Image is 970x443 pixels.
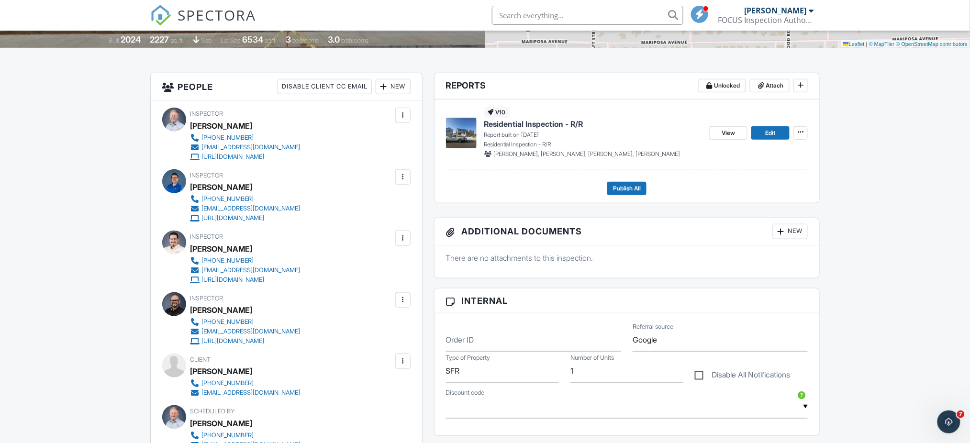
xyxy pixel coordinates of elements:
span: SPECTORA [178,5,256,25]
a: © OpenStreetMap contributors [896,41,968,47]
span: Built [109,37,119,44]
a: Leaflet [843,41,865,47]
a: [EMAIL_ADDRESS][DOMAIN_NAME] [190,266,301,275]
h3: Additional Documents [435,218,820,245]
div: [PERSON_NAME] [190,242,253,256]
div: [EMAIL_ADDRESS][DOMAIN_NAME] [202,205,301,212]
div: [PERSON_NAME] [190,119,253,133]
div: 6534 [242,34,263,44]
div: Disable Client CC Email [278,79,372,94]
img: The Best Home Inspection Software - Spectora [150,5,171,26]
div: 3 [286,34,291,44]
div: [URL][DOMAIN_NAME] [202,214,265,222]
span: Inspector [190,110,223,117]
label: Type of Property [446,354,491,362]
div: [PERSON_NAME] [190,364,253,378]
a: SPECTORA [150,13,256,33]
div: [PHONE_NUMBER] [202,257,254,265]
a: [PHONE_NUMBER] [190,378,301,388]
a: [PHONE_NUMBER] [190,133,301,143]
a: [PHONE_NUMBER] [190,317,301,327]
div: [PHONE_NUMBER] [202,379,254,387]
a: [EMAIL_ADDRESS][DOMAIN_NAME] [190,327,301,336]
span: sq.ft. [265,37,277,44]
p: There are no attachments to this inspection. [446,253,808,263]
div: 2227 [150,34,169,44]
div: [EMAIL_ADDRESS][DOMAIN_NAME] [202,266,301,274]
a: [URL][DOMAIN_NAME] [190,213,301,223]
div: [PERSON_NAME] [190,303,253,317]
div: [EMAIL_ADDRESS][DOMAIN_NAME] [202,389,301,397]
span: bathrooms [342,37,369,44]
span: sq. ft. [170,37,184,44]
div: FOCUS Inspection Authority [718,15,814,25]
h3: Internal [435,288,820,313]
div: New [773,224,808,239]
span: Inspector [190,172,223,179]
span: Inspector [190,233,223,240]
span: 7 [957,410,965,418]
h3: People [151,73,422,100]
div: [PHONE_NUMBER] [202,432,254,439]
div: [PERSON_NAME] [745,6,807,15]
label: Disable All Notifications [695,370,790,382]
a: [URL][DOMAIN_NAME] [190,336,301,346]
div: [URL][DOMAIN_NAME] [202,276,265,284]
span: Scheduled By [190,408,235,415]
div: [PHONE_NUMBER] [202,134,254,142]
span: Client [190,356,211,363]
a: [EMAIL_ADDRESS][DOMAIN_NAME] [190,143,301,152]
a: [EMAIL_ADDRESS][DOMAIN_NAME] [190,388,301,398]
span: Inspector [190,295,223,302]
label: Referral source [633,322,673,331]
div: New [376,79,411,94]
input: Search everything... [492,6,683,25]
div: [PERSON_NAME] [190,180,253,194]
div: [PHONE_NUMBER] [202,318,254,326]
div: [EMAIL_ADDRESS][DOMAIN_NAME] [202,328,301,335]
input: Type of Property [446,359,559,383]
a: [URL][DOMAIN_NAME] [190,152,301,162]
iframe: Intercom live chat [937,410,960,433]
a: [PHONE_NUMBER] [190,256,301,266]
span: Lot Size [221,37,241,44]
div: [PHONE_NUMBER] [202,195,254,203]
div: [PERSON_NAME] [190,416,253,431]
div: [URL][DOMAIN_NAME] [202,337,265,345]
span: bedrooms [292,37,319,44]
label: Discount code [446,388,485,397]
label: Number of Units [570,354,614,362]
a: [URL][DOMAIN_NAME] [190,275,301,285]
div: 3.0 [328,34,340,44]
div: 2024 [121,34,141,44]
input: Number of Units [570,359,683,383]
div: [EMAIL_ADDRESS][DOMAIN_NAME] [202,144,301,151]
a: [PHONE_NUMBER] [190,194,301,204]
span: slab [201,37,212,44]
a: © MapTiler [869,41,895,47]
div: [URL][DOMAIN_NAME] [202,153,265,161]
a: [PHONE_NUMBER] [190,431,301,440]
a: [EMAIL_ADDRESS][DOMAIN_NAME] [190,204,301,213]
span: | [866,41,868,47]
label: Order ID [446,334,474,345]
